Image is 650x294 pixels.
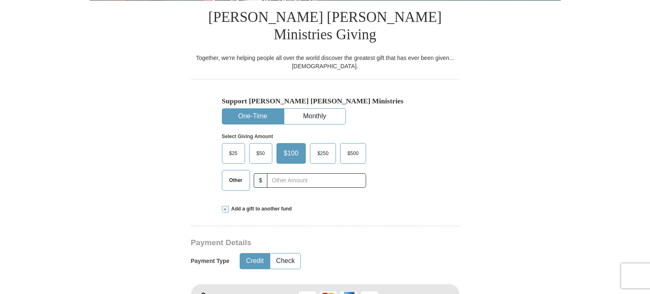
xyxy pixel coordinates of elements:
span: $25 [225,147,242,160]
h3: Payment Details [191,238,402,248]
h5: Payment Type [191,258,230,265]
button: Monthly [284,109,345,124]
span: Other [225,174,247,186]
strong: Select Giving Amount [222,134,273,139]
div: Together, we're helping people all over the world discover the greatest gift that has ever been g... [191,54,460,70]
span: $250 [313,147,333,160]
span: $ [254,173,268,188]
button: One-Time [222,109,283,124]
h1: [PERSON_NAME] [PERSON_NAME] Ministries Giving [191,0,460,54]
button: Credit [240,253,269,269]
span: Add a gift to another fund [229,206,292,213]
button: Check [270,253,300,269]
h5: Support [PERSON_NAME] [PERSON_NAME] Ministries [222,97,429,105]
input: Other Amount [267,173,366,188]
span: $50 [252,147,269,160]
span: $500 [343,147,363,160]
span: $100 [280,147,303,160]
